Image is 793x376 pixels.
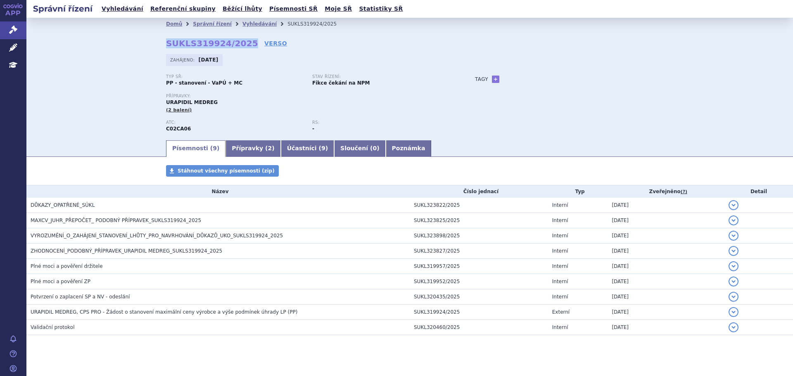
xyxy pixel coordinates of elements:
[548,185,608,198] th: Typ
[608,259,724,274] td: [DATE]
[410,228,548,244] td: SUKL323898/2025
[552,294,568,300] span: Interní
[608,244,724,259] td: [DATE]
[552,324,568,330] span: Interní
[724,185,793,198] th: Detail
[410,305,548,320] td: SUKL319924/2025
[410,259,548,274] td: SUKL319957/2025
[410,274,548,289] td: SUKL319952/2025
[608,198,724,213] td: [DATE]
[193,21,232,27] a: Správní řízení
[166,74,304,79] p: Typ SŘ:
[608,305,724,320] td: [DATE]
[31,218,201,223] span: MAXCV_JUHR_PŘEPOČET_ PODOBNÝ PŘÍPRAVEK_SUKLS319924_2025
[608,289,724,305] td: [DATE]
[220,3,265,14] a: Běžící lhůty
[166,38,258,48] strong: SUKLS319924/2025
[729,292,738,302] button: detail
[31,324,75,330] span: Validační protokol
[99,3,146,14] a: Vyhledávání
[373,145,377,151] span: 0
[312,80,370,86] strong: Fikce čekání na NPM
[31,263,103,269] span: Plné moci a pověření držitele
[166,21,182,27] a: Domů
[31,202,95,208] span: DŮKAZY_OPATŘENÉ_SÚKL
[166,165,279,177] a: Stáhnout všechny písemnosti (zip)
[729,261,738,271] button: detail
[410,213,548,228] td: SUKL323825/2025
[226,140,280,157] a: Přípravky (2)
[268,145,272,151] span: 2
[356,3,405,14] a: Statistiky SŘ
[178,168,275,174] span: Stáhnout všechny písemnosti (zip)
[31,294,130,300] span: Potvrzení o zaplacení SP a NV - odeslání
[729,231,738,241] button: detail
[552,248,568,254] span: Interní
[31,309,297,315] span: URAPIDIL MEDREG, CPS PRO - Žádost o stanovení maximální ceny výrobce a výše podmínek úhrady LP (PP)
[166,80,242,86] strong: PP - stanovení - VaPÚ + MC
[386,140,432,157] a: Poznámka
[166,140,226,157] a: Písemnosti (9)
[31,279,90,284] span: Plné moci a pověření ZP
[26,185,410,198] th: Název
[166,107,192,113] span: (2 balení)
[31,248,222,254] span: ZHODNOCENÍ_PODOBNÝ_PŘÍPRAVEK_URAPIDIL MEDREG_SUKLS319924_2025
[729,215,738,225] button: detail
[31,233,283,239] span: VYROZUMĚNÍ_O_ZAHÁJENÍ_STANOVENÍ_LHŮTY_PRO_NAVRHOVÁNÍ_DŮKAZŮ_UKO_SUKLS319924_2025
[552,233,568,239] span: Interní
[312,120,450,125] p: RS:
[729,246,738,256] button: detail
[166,94,458,99] p: Přípravky:
[729,307,738,317] button: detail
[729,277,738,286] button: detail
[166,126,191,132] strong: URAPIDIL
[608,185,724,198] th: Zveřejněno
[608,213,724,228] td: [DATE]
[410,198,548,213] td: SUKL323822/2025
[166,120,304,125] p: ATC:
[148,3,218,14] a: Referenční skupiny
[312,74,450,79] p: Stav řízení:
[729,322,738,332] button: detail
[608,228,724,244] td: [DATE]
[199,57,218,63] strong: [DATE]
[608,320,724,335] td: [DATE]
[552,202,568,208] span: Interní
[552,309,570,315] span: Externí
[729,200,738,210] button: detail
[334,140,385,157] a: Sloučení (0)
[410,320,548,335] td: SUKL320460/2025
[410,289,548,305] td: SUKL320435/2025
[287,18,347,30] li: SUKLS319924/2025
[242,21,277,27] a: Vyhledávání
[552,263,568,269] span: Interní
[264,39,287,47] a: VERSO
[608,274,724,289] td: [DATE]
[492,76,499,83] a: +
[410,185,548,198] th: Číslo jednací
[410,244,548,259] td: SUKL323827/2025
[552,218,568,223] span: Interní
[281,140,334,157] a: Účastníci (9)
[552,279,568,284] span: Interní
[312,126,314,132] strong: -
[213,145,217,151] span: 9
[475,74,488,84] h3: Tagy
[321,145,325,151] span: 9
[267,3,320,14] a: Písemnosti SŘ
[322,3,354,14] a: Moje SŘ
[26,3,99,14] h2: Správní řízení
[166,99,218,105] span: URAPIDIL MEDREG
[681,189,687,195] abbr: (?)
[170,57,196,63] span: Zahájeno:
